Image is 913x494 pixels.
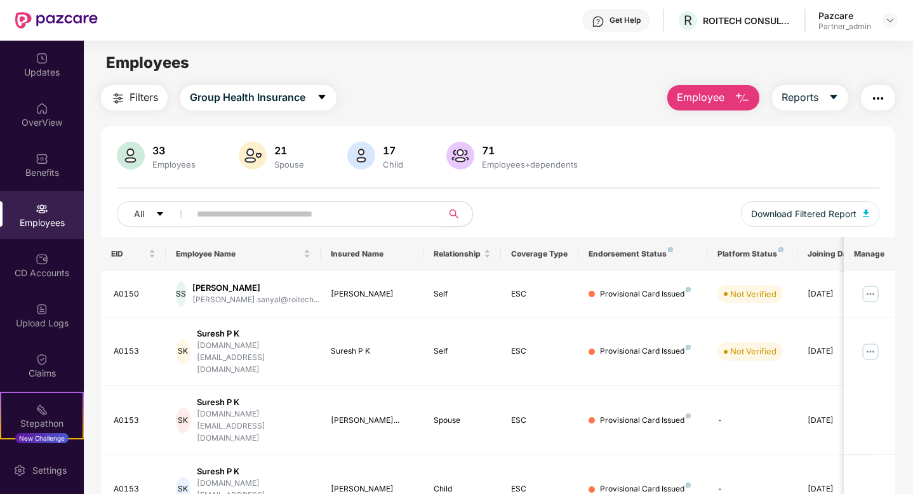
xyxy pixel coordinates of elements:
[101,85,168,110] button: Filters
[589,249,697,259] div: Endorsement Status
[717,249,787,259] div: Platform Status
[134,207,144,221] span: All
[106,53,189,72] span: Employees
[192,282,319,294] div: [PERSON_NAME]
[735,91,750,106] img: svg+xml;base64,PHN2ZyB4bWxucz0iaHR0cDovL3d3dy53My5vcmcvMjAwMC9zdmciIHhtbG5zOnhsaW5rPSJodHRwOi8vd3...
[446,142,474,170] img: svg+xml;base64,PHN2ZyB4bWxucz0iaHR0cDovL3d3dy53My5vcmcvMjAwMC9zdmciIHhtbG5zOnhsaW5rPSJodHRwOi8vd3...
[197,340,310,376] div: [DOMAIN_NAME][EMAIL_ADDRESS][DOMAIN_NAME]
[844,237,895,271] th: Manage
[190,90,305,105] span: Group Health Insurance
[239,142,267,170] img: svg+xml;base64,PHN2ZyB4bWxucz0iaHR0cDovL3d3dy53My5vcmcvMjAwMC9zdmciIHhtbG5zOnhsaW5rPSJodHRwOi8vd3...
[331,345,414,357] div: Suresh P K
[36,403,48,416] img: svg+xml;base64,PHN2ZyB4bWxucz0iaHR0cDovL3d3dy53My5vcmcvMjAwMC9zdmciIHdpZHRoPSIyMSIgaGVpZ2h0PSIyMC...
[101,237,166,271] th: EID
[272,159,307,170] div: Spouse
[117,142,145,170] img: svg+xml;base64,PHN2ZyB4bWxucz0iaHR0cDovL3d3dy53My5vcmcvMjAwMC9zdmciIHhtbG5zOnhsaW5rPSJodHRwOi8vd3...
[36,353,48,366] img: svg+xml;base64,PHN2ZyBpZD0iQ2xhaW0iIHhtbG5zPSJodHRwOi8vd3d3LnczLm9yZy8yMDAwL3N2ZyIgd2lkdGg9IjIwIi...
[751,207,856,221] span: Download Filtered Report
[434,288,491,300] div: Self
[380,144,406,157] div: 17
[15,433,69,443] div: New Challenge
[130,90,158,105] span: Filters
[600,288,691,300] div: Provisional Card Issued
[703,15,792,27] div: ROITECH CONSULTING PRIVATE LIMITED
[511,415,568,427] div: ESC
[772,85,848,110] button: Reportscaret-down
[114,288,156,300] div: A0150
[15,12,98,29] img: New Pazcare Logo
[423,237,501,271] th: Relationship
[684,13,692,28] span: R
[110,91,126,106] img: svg+xml;base64,PHN2ZyB4bWxucz0iaHR0cDovL3d3dy53My5vcmcvMjAwMC9zdmciIHdpZHRoPSIyNCIgaGVpZ2h0PSIyNC...
[860,342,881,362] img: manageButton
[156,210,164,220] span: caret-down
[808,345,865,357] div: [DATE]
[870,91,886,106] img: svg+xml;base64,PHN2ZyB4bWxucz0iaHR0cDovL3d3dy53My5vcmcvMjAwMC9zdmciIHdpZHRoPSIyNCIgaGVpZ2h0PSIyNC...
[797,237,875,271] th: Joining Date
[479,144,580,157] div: 71
[347,142,375,170] img: svg+xml;base64,PHN2ZyB4bWxucz0iaHR0cDovL3d3dy53My5vcmcvMjAwMC9zdmciIHhtbG5zOnhsaW5rPSJodHRwOi8vd3...
[600,415,691,427] div: Provisional Card Issued
[13,464,26,477] img: svg+xml;base64,PHN2ZyBpZD0iU2V0dGluZy0yMHgyMCIgeG1sbnM9Imh0dHA6Ly93d3cudzMub3JnLzIwMDAvc3ZnIiB3aW...
[434,345,491,357] div: Self
[331,415,414,427] div: [PERSON_NAME]...
[600,345,691,357] div: Provisional Card Issued
[197,328,310,340] div: Suresh P K
[114,345,156,357] div: A0153
[166,237,321,271] th: Employee Name
[686,345,691,350] img: svg+xml;base64,PHN2ZyB4bWxucz0iaHR0cDovL3d3dy53My5vcmcvMjAwMC9zdmciIHdpZHRoPSI4IiBoZWlnaHQ9IjgiIH...
[441,209,466,219] span: search
[176,281,186,307] div: SS
[782,90,818,105] span: Reports
[441,201,473,227] button: search
[818,22,871,32] div: Partner_admin
[686,413,691,418] img: svg+xml;base64,PHN2ZyB4bWxucz0iaHR0cDovL3d3dy53My5vcmcvMjAwMC9zdmciIHdpZHRoPSI4IiBoZWlnaHQ9IjgiIH...
[331,288,414,300] div: [PERSON_NAME]
[36,203,48,215] img: svg+xml;base64,PHN2ZyBpZD0iRW1wbG95ZWVzIiB4bWxucz0iaHR0cDovL3d3dy53My5vcmcvMjAwMC9zdmciIHdpZHRoPS...
[29,464,70,477] div: Settings
[380,159,406,170] div: Child
[778,247,783,252] img: svg+xml;base64,PHN2ZyB4bWxucz0iaHR0cDovL3d3dy53My5vcmcvMjAwMC9zdmciIHdpZHRoPSI4IiBoZWlnaHQ9IjgiIH...
[668,247,673,252] img: svg+xml;base64,PHN2ZyB4bWxucz0iaHR0cDovL3d3dy53My5vcmcvMjAwMC9zdmciIHdpZHRoPSI4IiBoZWlnaHQ9IjgiIH...
[677,90,724,105] span: Employee
[197,396,310,408] div: Suresh P K
[730,345,776,357] div: Not Verified
[885,15,895,25] img: svg+xml;base64,PHN2ZyBpZD0iRHJvcGRvd24tMzJ4MzIiIHhtbG5zPSJodHRwOi8vd3d3LnczLm9yZy8yMDAwL3N2ZyIgd2...
[610,15,641,25] div: Get Help
[863,210,869,217] img: svg+xml;base64,PHN2ZyB4bWxucz0iaHR0cDovL3d3dy53My5vcmcvMjAwMC9zdmciIHhtbG5zOnhsaW5rPSJodHRwOi8vd3...
[150,159,198,170] div: Employees
[117,201,194,227] button: Allcaret-down
[818,10,871,22] div: Pazcare
[192,294,319,306] div: [PERSON_NAME].sanyal@roitech...
[176,249,301,259] span: Employee Name
[686,287,691,292] img: svg+xml;base64,PHN2ZyB4bWxucz0iaHR0cDovL3d3dy53My5vcmcvMjAwMC9zdmciIHdpZHRoPSI4IiBoZWlnaHQ9IjgiIH...
[686,483,691,488] img: svg+xml;base64,PHN2ZyB4bWxucz0iaHR0cDovL3d3dy53My5vcmcvMjAwMC9zdmciIHdpZHRoPSI4IiBoZWlnaHQ9IjgiIH...
[176,339,190,364] div: SK
[592,15,604,28] img: svg+xml;base64,PHN2ZyBpZD0iSGVscC0zMngzMiIgeG1sbnM9Imh0dHA6Ly93d3cudzMub3JnLzIwMDAvc3ZnIiB3aWR0aD...
[197,408,310,444] div: [DOMAIN_NAME][EMAIL_ADDRESS][DOMAIN_NAME]
[667,85,759,110] button: Employee
[111,249,146,259] span: EID
[511,288,568,300] div: ESC
[180,85,337,110] button: Group Health Insurancecaret-down
[434,249,481,259] span: Relationship
[272,144,307,157] div: 21
[511,345,568,357] div: ESC
[150,144,198,157] div: 33
[479,159,580,170] div: Employees+dependents
[808,288,865,300] div: [DATE]
[36,52,48,65] img: svg+xml;base64,PHN2ZyBpZD0iVXBkYXRlZCIgeG1sbnM9Imh0dHA6Ly93d3cudzMub3JnLzIwMDAvc3ZnIiB3aWR0aD0iMj...
[501,237,578,271] th: Coverage Type
[707,386,797,455] td: -
[197,465,310,477] div: Suresh P K
[730,288,776,300] div: Not Verified
[36,253,48,265] img: svg+xml;base64,PHN2ZyBpZD0iQ0RfQWNjb3VudHMiIGRhdGEtbmFtZT0iQ0QgQWNjb3VudHMiIHhtbG5zPSJodHRwOi8vd3...
[434,415,491,427] div: Spouse
[317,92,327,103] span: caret-down
[321,237,424,271] th: Insured Name
[114,415,156,427] div: A0153
[860,284,881,304] img: manageButton
[36,102,48,115] img: svg+xml;base64,PHN2ZyBpZD0iSG9tZSIgeG1sbnM9Imh0dHA6Ly93d3cudzMub3JnLzIwMDAvc3ZnIiB3aWR0aD0iMjAiIG...
[36,303,48,316] img: svg+xml;base64,PHN2ZyBpZD0iVXBsb2FkX0xvZ3MiIGRhdGEtbmFtZT0iVXBsb2FkIExvZ3MiIHhtbG5zPSJodHRwOi8vd3...
[36,152,48,165] img: svg+xml;base64,PHN2ZyBpZD0iQmVuZWZpdHMiIHhtbG5zPSJodHRwOi8vd3d3LnczLm9yZy8yMDAwL3N2ZyIgd2lkdGg9Ij...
